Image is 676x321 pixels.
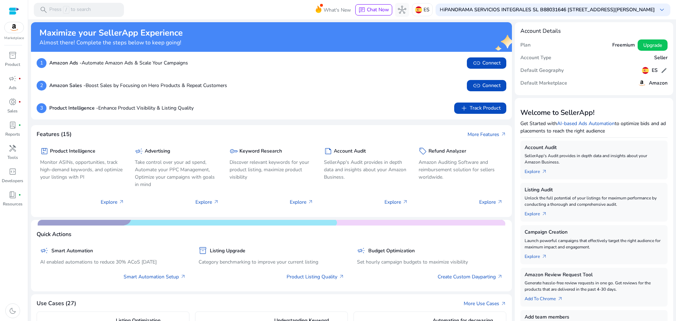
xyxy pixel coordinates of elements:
span: campaign [357,246,365,255]
span: add [460,104,468,112]
span: arrow_outward [180,274,186,279]
p: Hi [440,7,655,12]
h5: Add team members [525,314,663,320]
a: More Use Casesarrow_outward [464,300,506,307]
h5: Campaign Creation [525,229,663,235]
p: Explore [195,198,219,206]
span: link [472,81,481,90]
span: campaign [8,74,17,83]
span: fiber_manual_record [18,77,21,80]
img: es.svg [642,67,649,74]
b: Product Intelligence - [49,105,98,111]
span: Track Product [460,104,501,112]
span: handyman [8,144,17,153]
p: Launch powerful campaigns that effectively target the right audience for maximum impact and engag... [525,237,663,250]
h5: Amazon [649,80,668,86]
h5: Keyword Research [239,148,282,154]
h5: Default Geography [520,68,564,74]
h5: Listing Upgrade [210,248,245,254]
a: Explorearrow_outward [525,165,553,175]
span: / [63,6,69,14]
span: campaign [135,147,143,155]
button: Upgrade [638,39,668,51]
button: chatChat Now [355,4,392,16]
p: Resources [3,201,23,207]
h5: Freemium [612,42,635,48]
span: chat [358,7,365,14]
span: search [39,6,48,14]
button: linkConnect [467,80,506,91]
h5: Account Type [520,55,551,61]
span: arrow_outward [402,199,408,205]
button: linkConnect [467,57,506,69]
h4: Quick Actions [37,231,71,238]
span: arrow_outward [542,211,547,217]
span: Chat Now [367,6,389,13]
p: ES [424,4,430,16]
h4: Account Details [520,28,561,35]
span: arrow_outward [542,254,547,259]
p: Get Started with to optimize bids and ad placements to reach the right audience [520,120,668,135]
span: package [40,147,49,155]
p: Product [5,61,20,68]
h4: Features (15) [37,131,71,138]
span: book_4 [8,191,17,199]
a: AI-based Ads Automation [557,120,615,127]
button: hub [395,3,409,17]
h2: Maximize your SellerApp Experience [39,28,183,38]
span: Connect [472,81,501,90]
p: Monitor ASINs, opportunities, track high-demand keywords, and optimize your listings with PI [40,159,124,181]
span: arrow_outward [213,199,219,205]
h5: Account Audit [334,148,366,154]
a: Explorearrow_outward [525,250,553,260]
h5: Default Marketplace [520,80,567,86]
span: arrow_outward [339,274,344,279]
span: fiber_manual_record [18,124,21,126]
a: Smart Automation Setup [124,273,186,280]
h5: Account Audit [525,145,663,151]
p: Sales [7,108,18,114]
h5: Advertising [145,148,170,154]
p: Automate Amazon Ads & Scale Your Campaigns [49,59,188,67]
p: AI enabled automations to reduce 30% ACoS [DATE] [40,258,186,266]
p: Tools [7,154,18,161]
span: arrow_outward [501,131,506,137]
p: Explore [384,198,408,206]
span: link [472,59,481,67]
h5: Seller [654,55,668,61]
span: campaign [40,246,49,255]
p: Discover relevant keywords for your product listing, maximize product visibility [230,159,314,181]
h5: ES [652,68,658,74]
span: key [230,147,238,155]
span: code_blocks [8,167,17,176]
img: amazon.svg [5,22,24,33]
span: arrow_outward [119,199,124,205]
b: Amazon Sales - [49,82,86,89]
h5: Smart Automation [51,248,93,254]
p: Marketplace [4,36,24,41]
p: Category benchmarking to improve your current listing [199,258,344,266]
img: amazon.svg [638,79,646,87]
h5: Plan [520,42,531,48]
img: es.svg [415,6,422,13]
p: Enhance Product Visibility & Listing Quality [49,104,194,112]
a: Create Custom Dayparting [438,273,503,280]
p: Explore [479,198,503,206]
b: Amazon Ads - [49,60,82,66]
span: inventory_2 [199,246,207,255]
p: Explore [290,198,313,206]
button: addTrack Product [454,103,506,114]
p: 2 [37,81,46,91]
span: Connect [472,59,501,67]
span: sell [419,147,427,155]
p: Explore [101,198,124,206]
span: fiber_manual_record [18,193,21,196]
h4: Use Cases (27) [37,300,76,307]
p: Set hourly campaign budgets to maximize visibility [357,258,503,266]
p: Press to search [49,6,91,14]
h3: Welcome to SellerApp! [520,109,668,117]
span: edit [661,67,668,74]
span: Upgrade [643,42,662,49]
span: arrow_outward [501,301,506,307]
span: arrow_outward [308,199,313,205]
